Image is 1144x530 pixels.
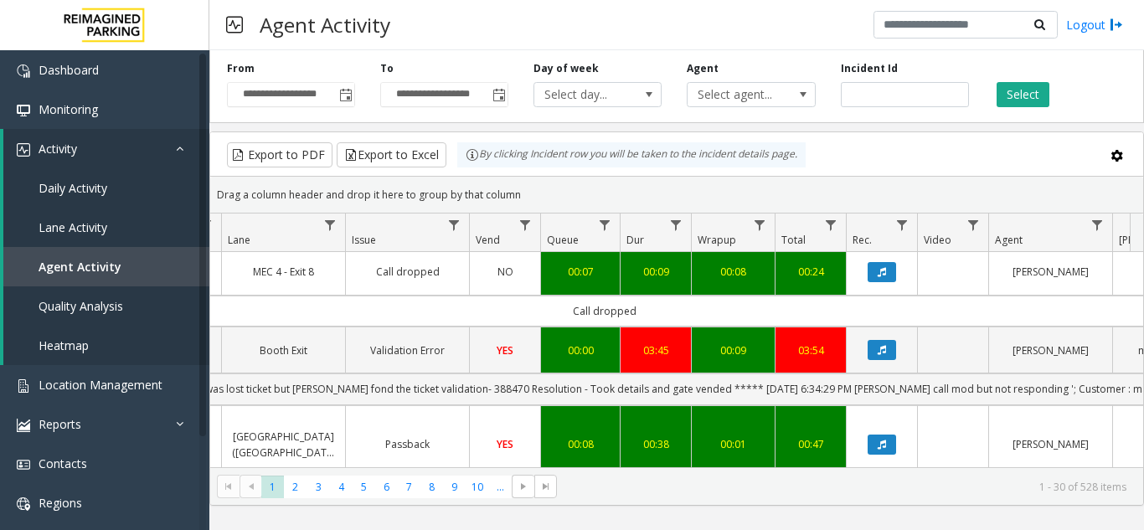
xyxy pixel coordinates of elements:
span: Vend [476,233,500,247]
a: NO [480,264,530,280]
button: Export to PDF [227,142,332,167]
div: By clicking Incident row you will be taken to the incident details page. [457,142,806,167]
a: Booth Exit [232,342,335,358]
a: 00:47 [786,436,836,452]
kendo-pager-info: 1 - 30 of 528 items [567,480,1126,494]
a: Validation Error [356,342,459,358]
span: Total [781,233,806,247]
img: 'icon' [17,419,30,432]
a: Quality Analysis [3,286,209,326]
a: Agent Filter Menu [1086,214,1109,236]
span: Daily Activity [39,180,107,196]
span: Page 10 [466,476,489,498]
label: Agent [687,61,719,76]
span: Select day... [534,83,636,106]
span: Monitoring [39,101,98,117]
span: Location Management [39,377,162,393]
a: Heatmap [3,326,209,365]
span: Lane [228,233,250,247]
span: Quality Analysis [39,298,123,314]
label: Incident Id [841,61,898,76]
span: Reports [39,416,81,432]
img: 'icon' [17,64,30,78]
a: Passback [356,436,459,452]
a: Rec. Filter Menu [891,214,914,236]
a: YES [480,436,530,452]
a: 00:24 [786,264,836,280]
a: Vend Filter Menu [514,214,537,236]
span: Select agent... [688,83,789,106]
a: [PERSON_NAME] [999,342,1102,358]
div: Drag a column header and drop it here to group by that column [210,180,1143,209]
img: 'icon' [17,458,30,471]
h3: Agent Activity [251,4,399,45]
span: Page 5 [353,476,375,498]
a: Lane Activity [3,208,209,247]
label: From [227,61,255,76]
span: Activity [39,141,77,157]
a: 00:08 [551,436,610,452]
span: Heatmap [39,337,89,353]
label: To [380,61,394,76]
span: Page 6 [375,476,398,498]
a: 03:45 [631,342,681,358]
span: Wrapup [698,233,736,247]
img: logout [1110,16,1123,33]
span: Agent [995,233,1023,247]
span: Go to the next page [512,475,534,498]
a: 00:01 [702,436,765,452]
a: 00:38 [631,436,681,452]
span: Page 1 [261,476,284,498]
div: 00:07 [551,264,610,280]
a: [PERSON_NAME] [999,264,1102,280]
span: Dashboard [39,62,99,78]
a: 00:09 [631,264,681,280]
a: Lane Filter Menu [319,214,342,236]
a: 00:08 [702,264,765,280]
img: infoIcon.svg [466,148,479,162]
span: Queue [547,233,579,247]
a: 03:54 [786,342,836,358]
label: Day of week [533,61,599,76]
button: Select [997,82,1049,107]
a: [GEOGRAPHIC_DATA] ([GEOGRAPHIC_DATA]) [232,429,335,461]
img: pageIcon [226,4,243,45]
span: Contacts [39,455,87,471]
span: Toggle popup [489,83,508,106]
a: Logout [1066,16,1123,33]
span: Lane Activity [39,219,107,235]
img: 'icon' [17,104,30,117]
a: Agent Activity [3,247,209,286]
img: 'icon' [17,497,30,511]
a: Wrapup Filter Menu [749,214,771,236]
span: Video [924,233,951,247]
span: Page 7 [398,476,420,498]
a: Activity [3,129,209,168]
span: Rec. [853,233,872,247]
span: Dur [626,233,644,247]
span: Issue [352,233,376,247]
img: 'icon' [17,143,30,157]
span: Agent Activity [39,259,121,275]
span: Page 3 [307,476,330,498]
div: Data table [210,214,1143,467]
a: Total Filter Menu [820,214,843,236]
span: Toggle popup [336,83,354,106]
a: [PERSON_NAME] [999,436,1102,452]
a: 00:09 [702,342,765,358]
a: 00:00 [551,342,610,358]
span: YES [497,437,513,451]
span: Go to the last page [539,480,553,493]
a: Video Filter Menu [962,214,985,236]
span: Go to the next page [517,480,530,493]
